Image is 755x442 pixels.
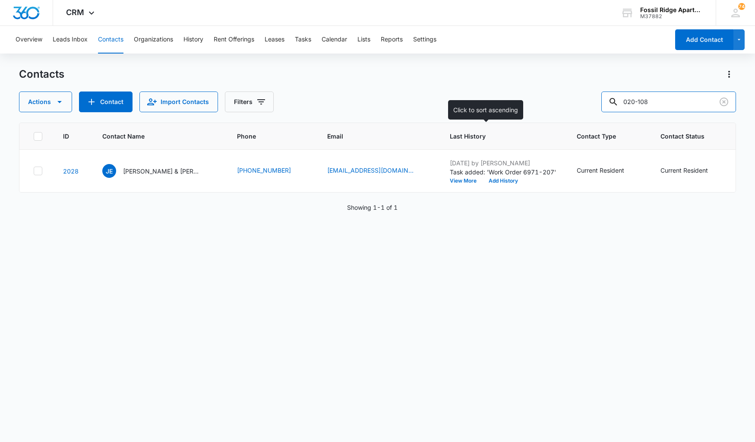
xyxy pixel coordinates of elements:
button: Calendar [322,26,347,54]
button: Actions [19,92,72,112]
span: Contact Status [660,132,711,141]
div: Click to sort ascending [448,100,523,120]
button: Rent Offerings [214,26,254,54]
span: Last History [450,132,543,141]
a: [PHONE_NUMBER] [237,166,291,175]
button: History [183,26,203,54]
p: [PERSON_NAME] & [PERSON_NAME] [123,167,201,176]
button: Organizations [134,26,173,54]
div: Contact Type - Current Resident - Select to Edit Field [577,166,640,176]
button: View More [450,178,483,183]
div: Contact Name - Jean Eckert & William Armstrong - Select to Edit Field [102,164,216,178]
span: 74 [738,3,745,10]
span: JE [102,164,116,178]
p: Showing 1-1 of 1 [347,203,398,212]
a: Navigate to contact details page for Jean Eckert & William Armstrong [63,167,79,175]
div: Current Resident [660,166,708,175]
div: notifications count [738,3,745,10]
div: Current Resident [577,166,624,175]
button: Import Contacts [139,92,218,112]
span: Contact Type [577,132,627,141]
button: Filters [225,92,274,112]
button: Add Contact [79,92,133,112]
button: Settings [413,26,436,54]
button: Leases [265,26,284,54]
div: Contact Status - Current Resident - Select to Edit Field [660,166,723,176]
span: CRM [66,8,84,17]
input: Search Contacts [601,92,736,112]
p: [DATE] by [PERSON_NAME] [450,158,556,167]
button: Clear [717,95,731,109]
div: account id [640,13,703,19]
a: [EMAIL_ADDRESS][DOMAIN_NAME] [327,166,414,175]
button: Add History [483,178,524,183]
div: Phone - (970) 232-6329 - Select to Edit Field [237,166,306,176]
button: Tasks [295,26,311,54]
p: Task added: 'Work Order 6971-207' [450,167,556,177]
button: Add Contact [675,29,733,50]
button: Leads Inbox [53,26,88,54]
button: Overview [16,26,42,54]
span: Contact Name [102,132,204,141]
button: Contacts [98,26,123,54]
span: Phone [237,132,294,141]
button: Reports [381,26,403,54]
div: account name [640,6,703,13]
span: Email [327,132,417,141]
span: ID [63,132,69,141]
button: Lists [357,26,370,54]
h1: Contacts [19,68,64,81]
div: Email - jeaneckert95@gmail.com - Select to Edit Field [327,166,429,176]
button: Actions [722,67,736,81]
